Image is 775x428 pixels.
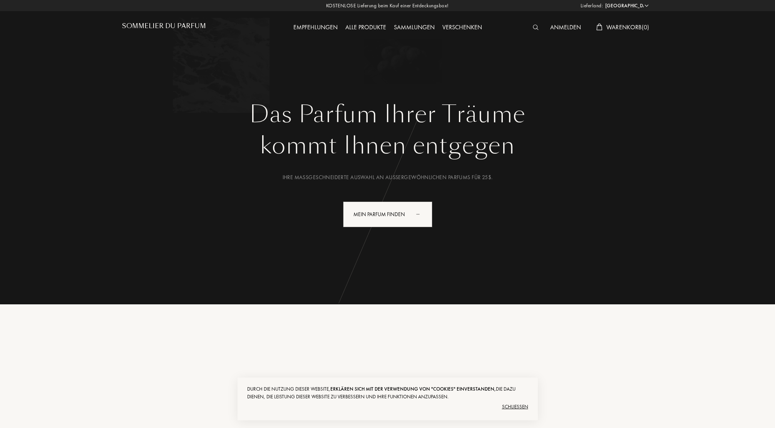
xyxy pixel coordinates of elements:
a: Anmelden [546,23,585,31]
a: Empfehlungen [290,23,341,31]
a: Alle Produkte [341,23,390,31]
div: Empfehlungen [290,23,341,33]
a: Verschenken [439,23,486,31]
div: animation [413,206,429,222]
div: Ihre maßgeschneiderte Auswahl an außergewöhnlichen Parfums für 25$. [128,173,648,181]
div: Alle Produkte [341,23,390,33]
div: Anmelden [546,23,585,33]
div: Schließen [247,401,528,413]
a: Sommelier du Parfum [122,22,206,33]
div: Verschenken [439,23,486,33]
img: arrow_w.png [644,3,649,8]
a: Mein Parfum findenanimation [337,201,438,227]
div: kommt Ihnen entgegen [128,128,648,163]
h1: Das Parfum Ihrer Träume [128,101,648,128]
span: erklären sich mit der Verwendung von "Cookies" einverstanden, [330,386,496,392]
span: Lieferland: [581,2,603,10]
div: Durch die Nutzung dieser Website, die dazu dienen, die Leistung dieser Website zu verbessern und ... [247,385,528,401]
h1: Sommelier du Parfum [122,22,206,30]
span: Warenkorb ( 0 ) [606,23,649,31]
div: Sammlungen [390,23,439,33]
div: Mein Parfum finden [343,201,432,227]
img: cart_white.svg [596,23,603,30]
img: search_icn_white.svg [533,25,539,30]
a: Sammlungen [390,23,439,31]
